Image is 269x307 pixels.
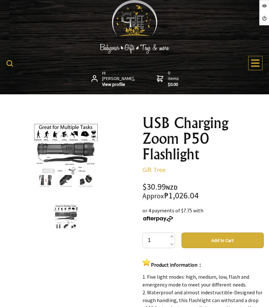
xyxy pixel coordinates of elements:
a: 0 items$0.00 [157,70,180,87]
div: $30.99 ₱1,026.04 [142,183,264,200]
img: USB Charging Zoom P50 Flashlight [54,205,78,229]
button: Add to Cart [182,233,264,248]
img: Afterpay [142,216,174,222]
strong: View profile [102,82,136,87]
span: 0 items [168,70,180,87]
span: Hi [PERSON_NAME], [102,70,136,87]
strong: Product information： [151,261,203,268]
h1: USB Charging Zoom P50 Flashlight [142,115,264,162]
small: Approx [142,192,164,200]
div: or 4 payments of $7.75 with [142,207,264,222]
img: USB Charging Zoom P50 Flashlight [34,123,98,188]
a: Gift Tree [142,166,166,174]
img: product search [7,60,13,67]
strong: $0.00 [168,82,180,87]
span: NZD [166,184,178,191]
img: Babywear - Gifts - Toys & more [86,44,183,54]
a: Hi [PERSON_NAME],View profile [91,70,136,87]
